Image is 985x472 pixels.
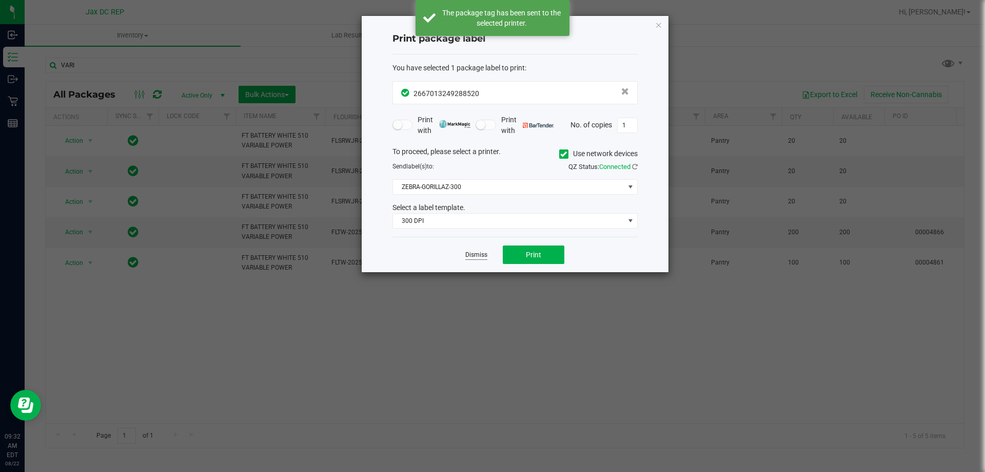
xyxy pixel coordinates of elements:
[385,146,645,162] div: To proceed, please select a printer.
[418,115,470,136] span: Print with
[523,123,554,128] img: bartender.png
[503,246,564,264] button: Print
[568,163,638,171] span: QZ Status:
[10,390,41,421] iframe: Resource center
[401,87,411,98] span: In Sync
[393,180,624,194] span: ZEBRA-GORILLAZ-300
[385,202,645,213] div: Select a label template.
[413,89,479,98] span: 2667013249288520
[406,163,427,170] span: label(s)
[465,251,487,259] a: Dismiss
[559,148,638,159] label: Use network devices
[393,214,624,228] span: 300 DPI
[392,32,638,46] h4: Print package label
[526,251,541,259] span: Print
[392,64,525,72] span: You have selected 1 package label to print
[439,120,470,128] img: mark_magic_cybra.png
[501,115,554,136] span: Print with
[599,163,631,171] span: Connected
[441,8,562,28] div: The package tag has been sent to the selected printer.
[392,163,434,170] span: Send to:
[392,63,638,73] div: :
[570,120,612,128] span: No. of copies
